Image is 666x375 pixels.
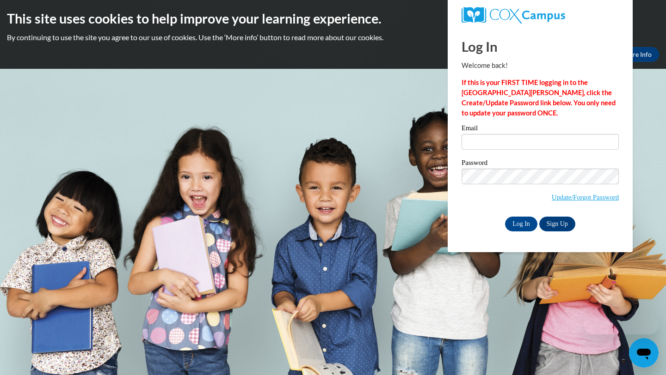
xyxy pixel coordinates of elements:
[462,7,565,24] img: COX Campus
[7,32,659,42] p: By continuing to use the site you agree to our use of cookies. Use the ‘More info’ button to read...
[584,314,659,334] iframe: Message from company
[462,159,619,169] label: Password
[462,125,619,134] label: Email
[539,217,575,231] a: Sign Up
[462,7,619,24] a: COX Campus
[7,9,659,28] h2: This site uses cookies to help improve your learning experience.
[462,60,619,71] p: Welcome back!
[629,338,659,368] iframe: Button to launch messaging window
[462,79,616,117] strong: If this is your FIRST TIME logging in to the [GEOGRAPHIC_DATA][PERSON_NAME], click the Create/Upd...
[462,37,619,56] h1: Log In
[552,194,619,201] a: Update/Forgot Password
[616,47,659,62] a: More Info
[505,217,537,231] input: Log In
